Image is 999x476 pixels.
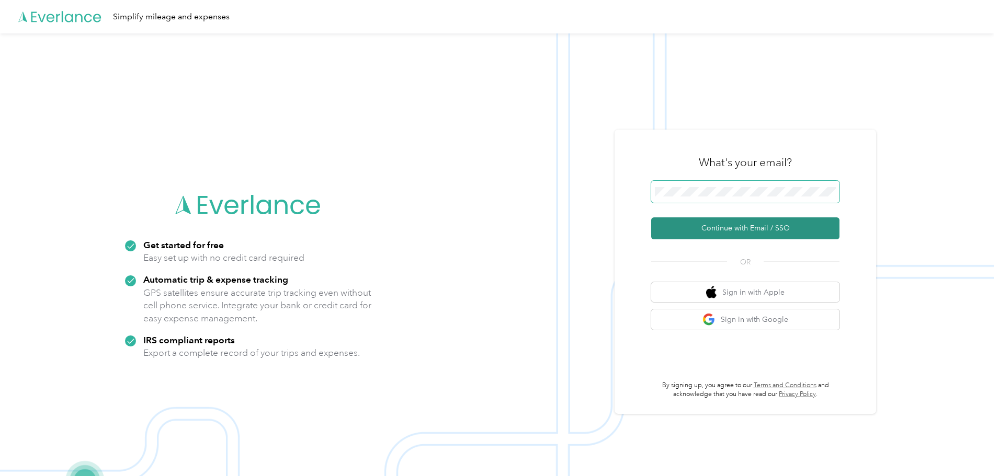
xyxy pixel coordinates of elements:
[143,239,224,250] strong: Get started for free
[143,274,288,285] strong: Automatic trip & expense tracking
[754,381,816,389] a: Terms and Conditions
[651,381,839,399] p: By signing up, you agree to our and acknowledge that you have read our .
[651,309,839,330] button: google logoSign in with Google
[651,282,839,303] button: apple logoSign in with Apple
[702,313,716,326] img: google logo
[651,217,839,239] button: Continue with Email / SSO
[143,346,360,359] p: Export a complete record of your trips and expenses.
[143,334,235,345] strong: IRS compliant reports
[113,10,230,24] div: Simplify mileage and expenses
[727,257,764,268] span: OR
[706,286,717,299] img: apple logo
[779,390,816,398] a: Privacy Policy
[143,286,372,325] p: GPS satellites ensure accurate trip tracking even without cell phone service. Integrate your bank...
[699,155,792,170] h3: What's your email?
[143,251,304,264] p: Easy set up with no credit card required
